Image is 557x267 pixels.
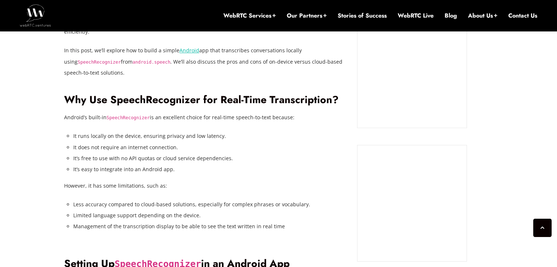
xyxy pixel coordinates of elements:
[73,199,346,210] li: Less accuracy compared to cloud-based solutions, especially for complex phrases or vocabulary.
[365,153,459,254] iframe: Embedded CTA
[73,131,346,142] li: It runs locally on the device, ensuring privacy and low latency.
[223,12,276,20] a: WebRTC Services
[64,45,346,78] p: In this post, we’ll explore how to build a simple app that transcribes conversations locally usin...
[20,4,51,26] img: WebRTC.ventures
[73,210,346,221] li: Limited language support depending on the device.
[107,115,150,120] code: SpeechRecognizer
[64,94,346,106] h2: Why Use SpeechRecognizer for Real-Time Transcription?
[398,12,434,20] a: WebRTC Live
[64,112,346,123] p: Android’s built-in is an excellent choice for real-time speech-to-text because:
[445,12,457,20] a: Blog
[73,142,346,153] li: It does not require an internet connection.
[468,12,497,20] a: About Us
[179,47,199,54] a: Android
[64,180,346,191] p: However, it has some limitations, such as:
[78,60,121,65] code: SpeechRecognizer
[287,12,327,20] a: Our Partners
[338,12,387,20] a: Stories of Success
[508,12,537,20] a: Contact Us
[73,221,346,232] li: Management of the transcription display to be able to see the text written in real time
[73,153,346,164] li: It’s free to use with no API quotas or cloud service dependencies.
[133,60,170,65] code: android.speech
[73,164,346,175] li: It’s easy to integrate into an Android app.
[365,23,459,120] iframe: Embedded CTA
